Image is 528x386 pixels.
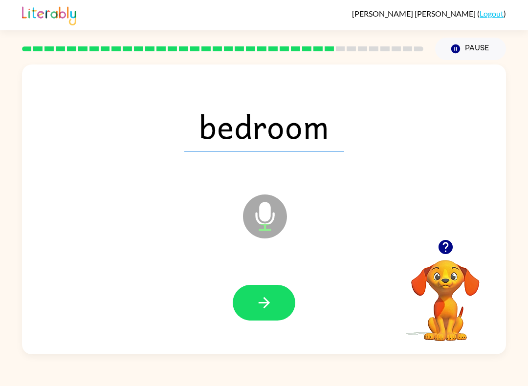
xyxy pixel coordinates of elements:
img: Literably [22,4,76,25]
a: Logout [480,9,504,18]
video: Your browser must support playing .mp4 files to use Literably. Please try using another browser. [396,245,494,343]
span: bedroom [184,101,344,151]
span: [PERSON_NAME] [PERSON_NAME] [352,9,477,18]
button: Pause [435,38,506,60]
div: ( ) [352,9,506,18]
